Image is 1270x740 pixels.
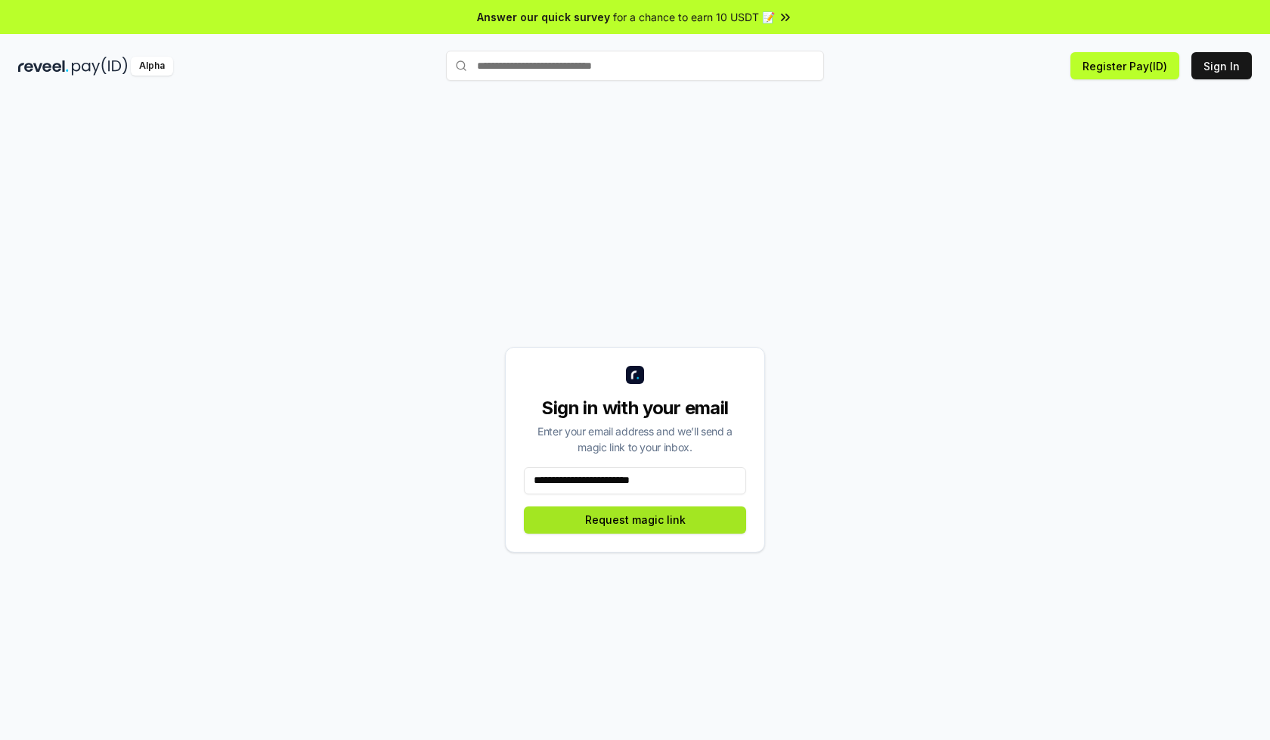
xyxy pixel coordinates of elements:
div: Alpha [131,57,173,76]
div: Enter your email address and we’ll send a magic link to your inbox. [524,423,746,455]
button: Register Pay(ID) [1070,52,1179,79]
div: Sign in with your email [524,396,746,420]
button: Sign In [1191,52,1252,79]
span: Answer our quick survey [477,9,610,25]
button: Request magic link [524,506,746,534]
span: for a chance to earn 10 USDT 📝 [613,9,775,25]
img: reveel_dark [18,57,69,76]
img: pay_id [72,57,128,76]
img: logo_small [626,366,644,384]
